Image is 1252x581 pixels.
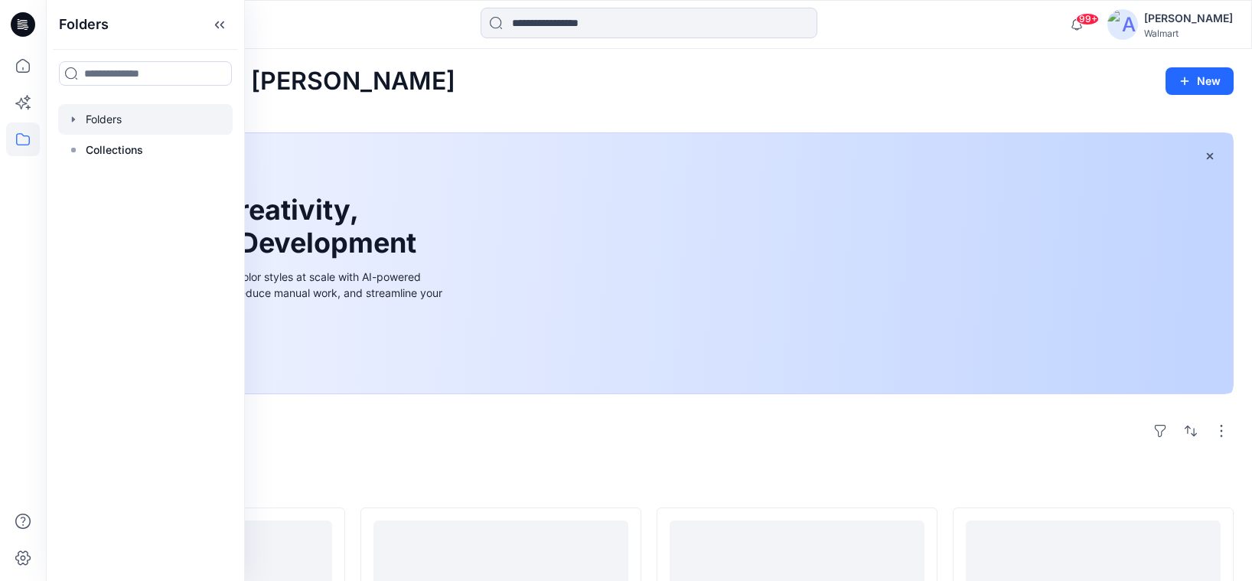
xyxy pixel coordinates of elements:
p: Collections [86,141,143,159]
h1: Unleash Creativity, Speed Up Development [102,194,423,259]
div: [PERSON_NAME] [1144,9,1233,28]
button: New [1166,67,1234,95]
h4: Styles [64,474,1234,492]
div: Explore ideas faster and recolor styles at scale with AI-powered tools that boost creativity, red... [102,269,446,317]
img: avatar [1107,9,1138,40]
span: 99+ [1076,13,1099,25]
div: Walmart [1144,28,1233,39]
a: Discover more [102,335,446,366]
h2: Welcome back, [PERSON_NAME] [64,67,455,96]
